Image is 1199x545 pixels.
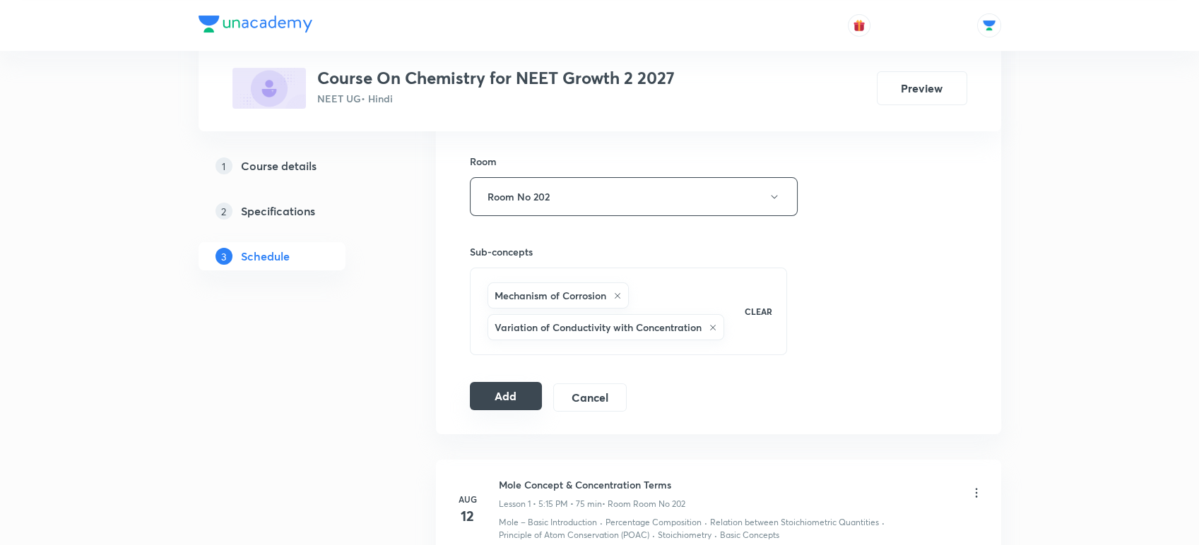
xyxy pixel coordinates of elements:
p: Percentage Composition [606,516,702,529]
p: Basic Concepts [720,529,779,541]
p: Principle of Atom Conservation (POAC) [499,529,649,541]
div: · [600,516,603,529]
a: 2Specifications [199,197,391,225]
img: Abhishek Singh [977,13,1001,37]
p: Stoichiometry [658,529,711,541]
p: Relation between Stoichiometric Quantities [710,516,879,529]
p: Lesson 1 • 5:15 PM • 75 min [499,498,602,510]
h5: Specifications [241,203,315,220]
p: Mole – Basic Introduction [499,516,597,529]
button: Add [470,382,543,410]
a: 1Course details [199,152,391,180]
p: 2 [215,203,232,220]
div: · [882,516,885,529]
h3: Course On Chemistry for NEET Growth 2 2027 [317,68,675,88]
div: · [652,529,655,541]
div: · [714,529,717,541]
h4: 12 [454,505,482,527]
h6: Mole Concept & Concentration Terms [499,477,685,492]
h6: Sub-concepts [470,244,788,259]
img: avatar [853,19,866,32]
div: · [704,516,707,529]
img: 82449788-4CEB-466E-AE4A-D149A8BAF8C9_plus.png [232,68,306,109]
button: Preview [877,71,967,105]
button: avatar [848,14,870,37]
button: Cancel [553,383,626,412]
h6: Aug [454,493,482,505]
p: • Room Room No 202 [602,498,685,510]
h6: Mechanism of Corrosion [495,288,606,303]
h5: Course details [241,157,317,174]
h6: Room [470,154,497,169]
h6: Variation of Conductivity with Concentration [495,320,702,335]
p: 3 [215,248,232,265]
img: Company Logo [199,16,312,32]
h5: Schedule [241,248,290,265]
p: NEET UG • Hindi [317,91,675,106]
p: 1 [215,157,232,174]
p: CLEAR [745,305,772,318]
button: Room No 202 [470,177,798,216]
a: Company Logo [199,16,312,36]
